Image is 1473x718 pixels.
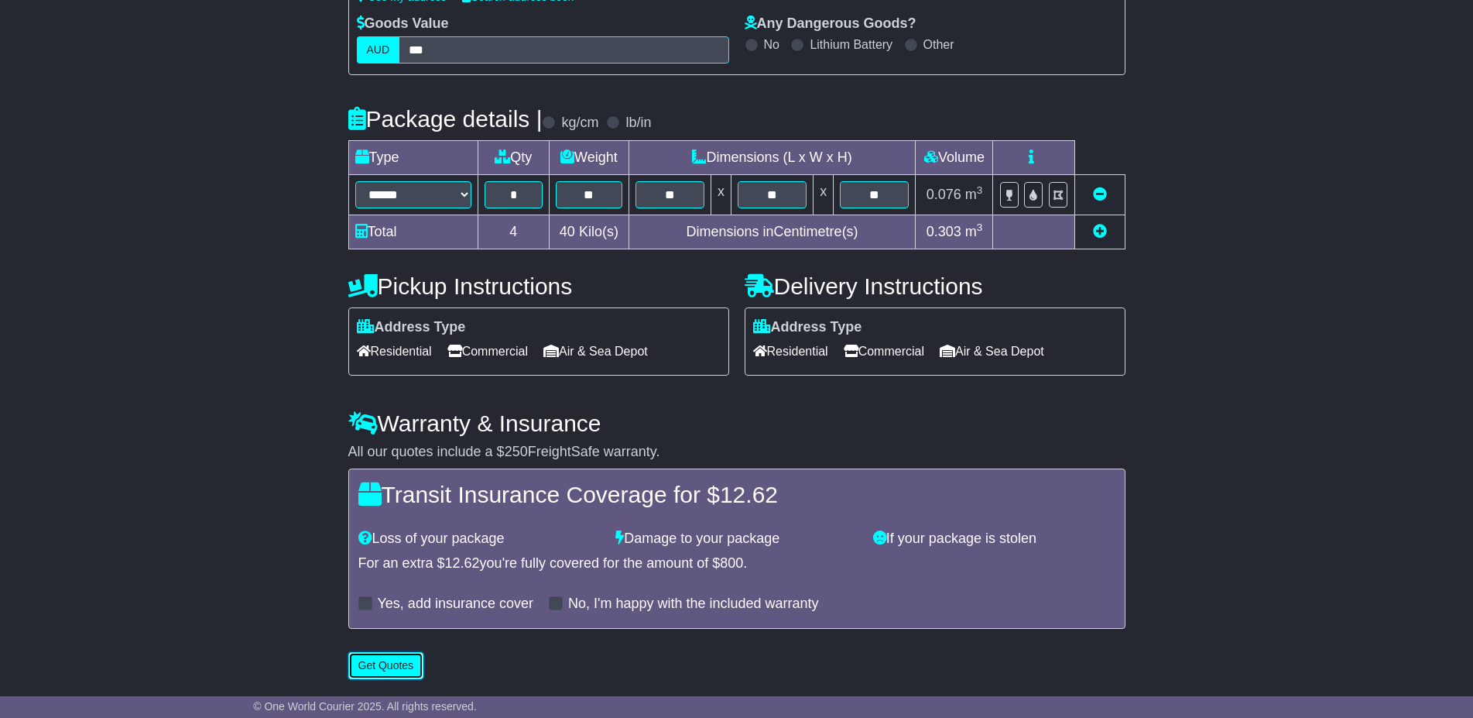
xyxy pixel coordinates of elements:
[865,531,1123,548] div: If your package is stolen
[940,339,1044,363] span: Air & Sea Depot
[378,596,533,613] label: Yes, add insurance cover
[927,187,961,202] span: 0.076
[629,140,916,174] td: Dimensions (L x W x H)
[478,215,550,249] td: 4
[357,15,449,33] label: Goods Value
[348,411,1125,436] h4: Warranty & Insurance
[810,37,892,52] label: Lithium Battery
[1093,224,1107,239] a: Add new item
[447,339,528,363] span: Commercial
[629,215,916,249] td: Dimensions in Centimetre(s)
[550,140,629,174] td: Weight
[445,555,480,571] span: 12.62
[478,140,550,174] td: Qty
[625,115,651,132] label: lb/in
[745,273,1125,299] h4: Delivery Instructions
[505,444,528,459] span: 250
[977,184,983,196] sup: 3
[965,187,983,202] span: m
[348,215,478,249] td: Total
[711,174,731,215] td: x
[1093,187,1107,202] a: Remove this item
[561,115,598,132] label: kg/cm
[608,531,865,548] div: Damage to your package
[560,224,575,239] span: 40
[358,555,1115,572] div: For an extra $ you're fully covered for the amount of $ .
[764,37,779,52] label: No
[720,482,778,507] span: 12.62
[358,482,1115,507] h4: Transit Insurance Coverage for $
[720,555,743,571] span: 800
[844,339,924,363] span: Commercial
[357,319,466,336] label: Address Type
[348,652,424,679] button: Get Quotes
[348,273,729,299] h4: Pickup Instructions
[923,37,954,52] label: Other
[357,36,400,64] label: AUD
[351,531,608,548] div: Loss of your package
[745,15,916,33] label: Any Dangerous Goods?
[753,319,862,336] label: Address Type
[568,596,819,613] label: No, I'm happy with the included warranty
[753,339,828,363] span: Residential
[348,444,1125,461] div: All our quotes include a $ FreightSafe warranty.
[550,215,629,249] td: Kilo(s)
[253,700,477,713] span: © One World Courier 2025. All rights reserved.
[357,339,432,363] span: Residential
[814,174,834,215] td: x
[977,222,983,233] sup: 3
[543,339,648,363] span: Air & Sea Depot
[965,224,983,239] span: m
[916,140,993,174] td: Volume
[348,106,543,132] h4: Package details |
[927,224,961,239] span: 0.303
[348,140,478,174] td: Type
